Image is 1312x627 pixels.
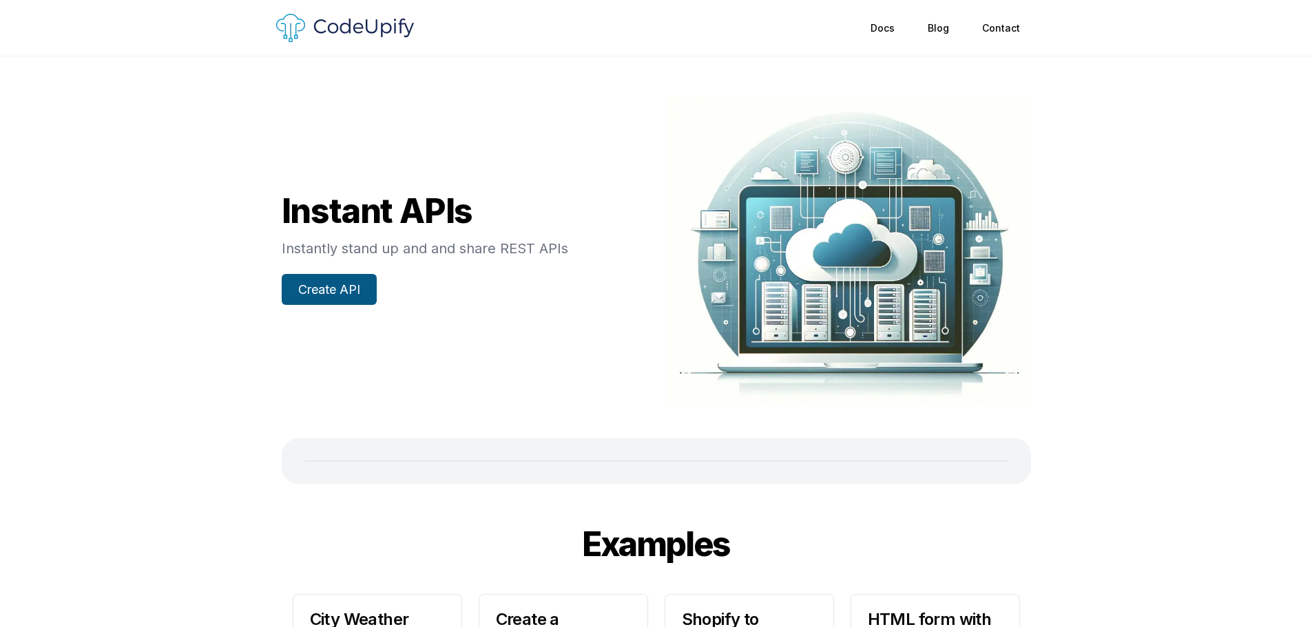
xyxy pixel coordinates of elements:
a: Contact [966,16,1037,41]
a: Blog [911,16,966,41]
a: Create API [282,274,377,305]
div: Instant APIs [282,195,645,228]
img: Logo [276,14,414,42]
p: Instantly stand up and and share REST APIs [282,239,645,258]
a: Docs [854,16,911,41]
div: Examples [425,528,888,561]
img: Hero illustrator [667,95,1031,405]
